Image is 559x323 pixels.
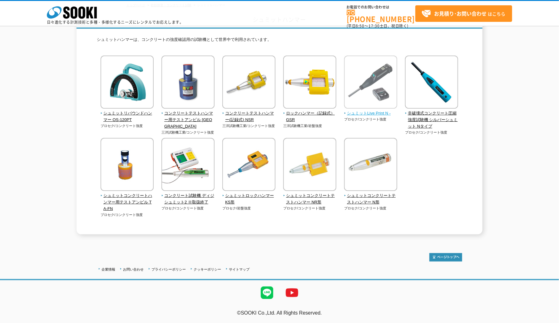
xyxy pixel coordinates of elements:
img: シュミットリバウンドハンマー OS-120PT [101,56,154,110]
span: はこちら [422,9,505,18]
a: 企業情報 [101,267,115,271]
img: トップページへ [429,253,462,262]
a: [PHONE_NUMBER] [347,10,415,22]
a: サイトマップ [229,267,250,271]
p: 三洋試験機工業/コンクリート強度 [222,123,276,129]
strong: お見積り･お問い合わせ [434,10,487,17]
img: LINE [255,280,279,305]
a: テストMail [535,317,559,322]
p: プロセク/コンクリート強度 [101,212,154,218]
a: コンクリートテストハンマー(記録式) NSR [222,104,276,123]
span: シュミットロックハンマー KS形 [222,193,276,206]
p: プロセク/コンクリート強度 [101,123,154,129]
p: 三洋試験機工業/岩盤強度 [283,123,337,129]
a: プライバシーポリシー [151,267,186,271]
a: お問い合わせ [123,267,144,271]
p: プロセク/コンクリート強度 [283,206,337,211]
a: シュミットLive Print N - [344,104,398,117]
p: プロセク/岩盤強度 [222,206,276,211]
a: シュミットロックハンマー KS形 [222,187,276,205]
span: シュミットコンクリートハンマー用テストアンビル TA-FN [101,193,154,212]
img: YouTube [279,280,304,305]
a: コンクリート試験機 ディジシュミット2 ※取扱終了 [161,187,215,205]
a: クッキーポリシー [194,267,221,271]
span: コンクリートテストハンマー(記録式) NSR [222,110,276,123]
a: お見積り･お問い合わせはこちら [415,5,512,22]
img: ロックハンマー（記録式） GSR [283,56,336,110]
img: コンクリートテストハンマー(記録式) NSR [222,56,275,110]
span: コンクリート試験機 ディジシュミット2 ※取扱終了 [161,193,215,206]
a: シュミットコンクリートテストハンマー NR形 [283,187,337,205]
span: 17:30 [369,23,380,29]
span: シュミットコンクリートテストハンマー N形 [344,193,398,206]
a: シュミットコンクリートハンマー用テストアンビル TA-FN [101,187,154,212]
a: シュミットリバウンドハンマー OS-120PT [101,104,154,123]
span: シュミットコンクリートテストハンマー NR形 [283,193,337,206]
img: シュミットコンクリートハンマー用テストアンビル TA-FN [101,138,154,193]
p: プロセク/コンクリート強度 [405,130,458,135]
a: 非破壊式コンクリート圧縮強度試験機 シルバーシュミット Nタイプ [405,104,458,130]
a: シュミットコンクリートテストハンマー N形 [344,187,398,205]
a: コンクリートテストハンマー用テストアンビル [GEOGRAPHIC_DATA] [161,104,215,130]
img: シュミットLive Print N - [344,56,397,110]
span: コンクリートテストハンマー用テストアンビル [GEOGRAPHIC_DATA] [161,110,215,130]
img: コンクリートテストハンマー用テストアンビル CA [161,56,215,110]
span: 8:50 [356,23,365,29]
img: シュミットコンクリートテストハンマー N形 [344,138,397,193]
span: 非破壊式コンクリート圧縮強度試験機 シルバーシュミット Nタイプ [405,110,458,130]
span: シュミットLive Print N - [344,110,398,117]
p: 三洋試験機工業/コンクリート強度 [161,130,215,135]
span: シュミットリバウンドハンマー OS-120PT [101,110,154,123]
img: シュミットロックハンマー KS形 [222,138,275,193]
p: プロセク/コンクリート強度 [161,206,215,211]
p: シュミットハンマーは、コンクリートの強度確認用の試験機として世界中で利用されています。 [97,37,462,46]
p: プロセク/コンクリート強度 [344,117,398,122]
img: 非破壊式コンクリート圧縮強度試験機 シルバーシュミット Nタイプ [405,56,458,110]
img: シュミットコンクリートテストハンマー NR形 [283,138,336,193]
img: コンクリート試験機 ディジシュミット2 ※取扱終了 [161,138,215,193]
p: プロセク/コンクリート強度 [344,206,398,211]
a: ロックハンマー（記録式） GSR [283,104,337,123]
span: お電話でのお問い合わせは [347,5,415,9]
p: 日々進化する計測技術と多種・多様化するニーズにレンタルでお応えします。 [47,20,184,24]
span: ロックハンマー（記録式） GSR [283,110,337,123]
span: (平日 ～ 土日、祝日除く) [347,23,408,29]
